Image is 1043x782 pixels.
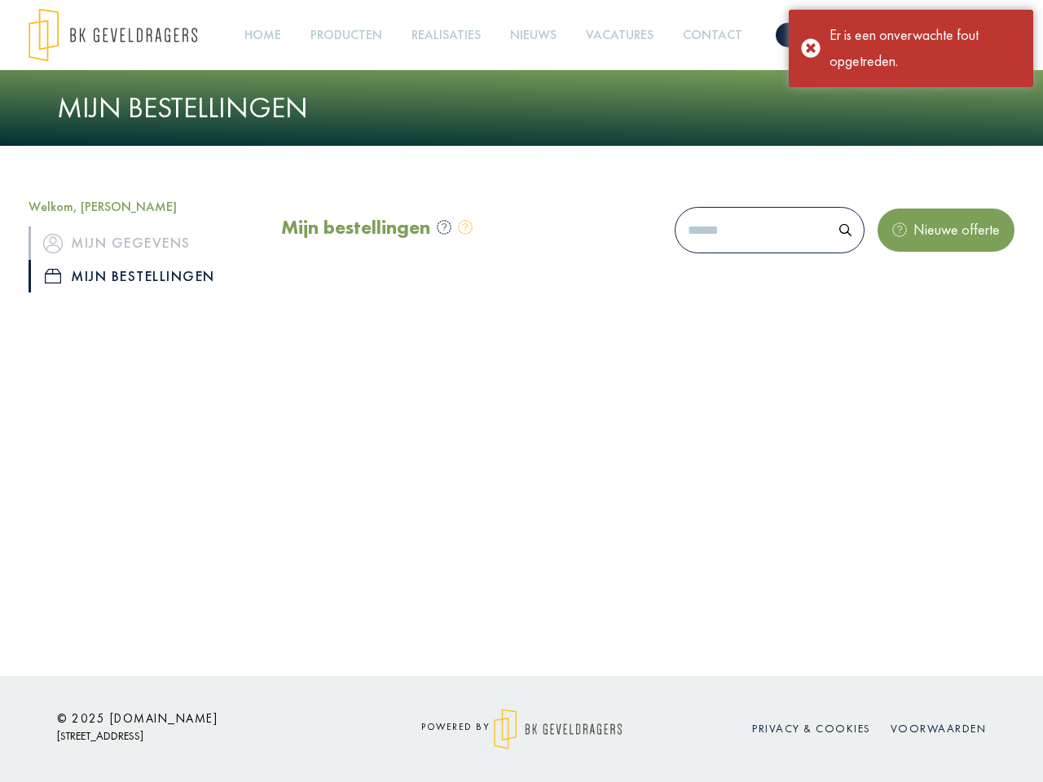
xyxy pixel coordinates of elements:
img: logo [29,8,197,62]
button: Nieuwe offerte [878,209,1014,251]
a: Offerte [776,23,855,47]
div: Er is een onverwachte fout opgetreden. [830,22,1021,75]
a: Nieuws [504,17,563,54]
a: Home [238,17,288,54]
a: Producten [304,17,389,54]
img: icon [43,234,63,253]
a: Realisaties [405,17,487,54]
img: icon [45,269,61,283]
a: iconMijn gegevens [29,226,257,259]
div: powered by [375,709,668,749]
span: Nieuwe offerte [907,220,1000,239]
a: Vacatures [579,17,660,54]
h1: Mijn bestellingen [57,90,986,125]
h2: Mijn bestellingen [281,216,430,239]
img: logo [494,709,622,749]
a: Privacy & cookies [752,721,871,736]
p: [STREET_ADDRESS] [57,726,350,746]
h6: © 2025 [DOMAIN_NAME] [57,711,350,726]
a: Contact [676,17,749,54]
h5: Welkom, [PERSON_NAME] [29,199,257,214]
a: iconMijn bestellingen [29,260,257,292]
img: search.svg [839,224,852,236]
a: Voorwaarden [891,721,987,736]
